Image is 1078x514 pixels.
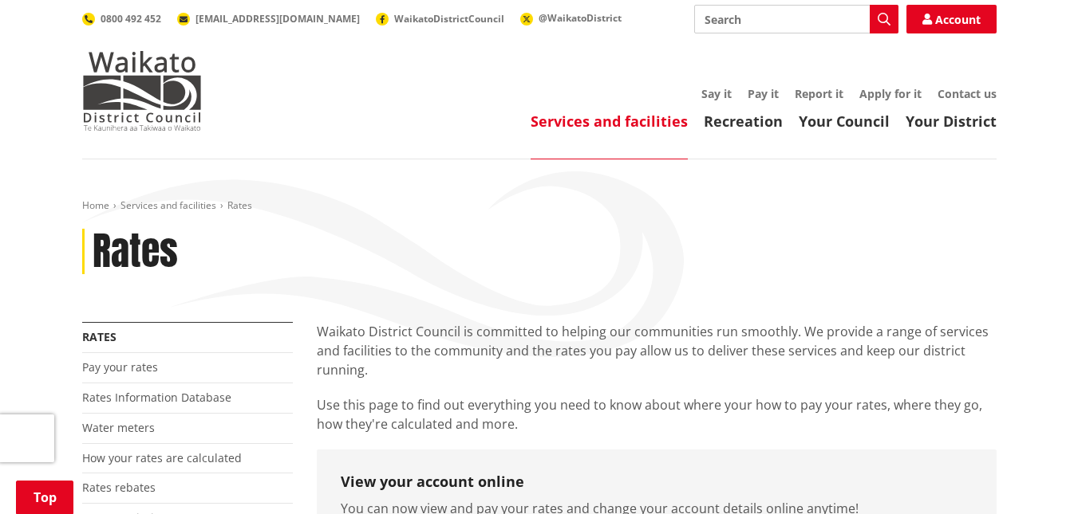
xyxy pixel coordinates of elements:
[317,395,997,434] p: Use this page to find out everything you need to know about where your how to pay your rates, whe...
[82,480,156,495] a: Rates rebates
[82,198,109,212] a: Home
[799,112,890,131] a: Your Council
[701,86,732,101] a: Say it
[82,450,242,465] a: How your rates are calculated
[531,112,688,131] a: Services and facilities
[694,5,898,33] input: Search input
[520,11,622,25] a: @WaikatoDistrict
[93,229,178,275] h1: Rates
[82,51,202,131] img: Waikato District Council - Te Kaunihera aa Takiwaa o Waikato
[101,12,161,26] span: 0800 492 452
[748,86,779,101] a: Pay it
[938,86,997,101] a: Contact us
[82,420,155,435] a: Water meters
[859,86,922,101] a: Apply for it
[195,12,360,26] span: [EMAIL_ADDRESS][DOMAIN_NAME]
[704,112,783,131] a: Recreation
[394,12,504,26] span: WaikatoDistrictCouncil
[82,199,997,213] nav: breadcrumb
[317,322,997,379] p: Waikato District Council is committed to helping our communities run smoothly. We provide a range...
[82,329,116,344] a: Rates
[906,5,997,33] a: Account
[82,12,161,26] a: 0800 492 452
[177,12,360,26] a: [EMAIL_ADDRESS][DOMAIN_NAME]
[82,359,158,375] a: Pay your rates
[376,12,504,26] a: WaikatoDistrictCouncil
[82,390,231,405] a: Rates Information Database
[795,86,843,101] a: Report it
[16,481,73,514] a: Top
[539,11,622,25] span: @WaikatoDistrict
[906,112,997,131] a: Your District
[227,198,252,212] span: Rates
[120,198,216,212] a: Services and facilities
[341,473,973,491] h3: View your account online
